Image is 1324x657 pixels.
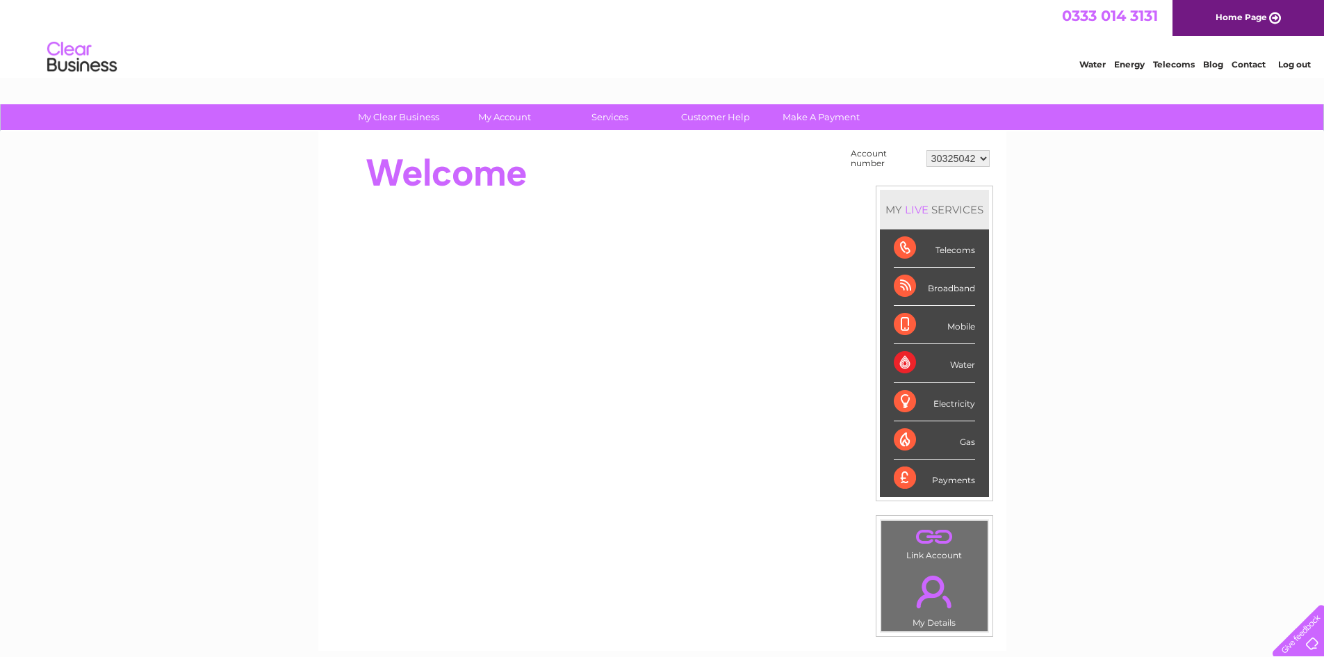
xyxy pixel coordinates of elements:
[894,460,975,497] div: Payments
[47,36,117,79] img: logo.png
[885,567,984,616] a: .
[658,104,773,130] a: Customer Help
[894,268,975,306] div: Broadband
[894,229,975,268] div: Telecoms
[1062,7,1158,24] a: 0333 014 3131
[1079,59,1106,70] a: Water
[881,520,988,564] td: Link Account
[1278,59,1311,70] a: Log out
[894,306,975,344] div: Mobile
[1114,59,1145,70] a: Energy
[1203,59,1223,70] a: Blog
[341,104,456,130] a: My Clear Business
[894,383,975,421] div: Electricity
[764,104,878,130] a: Make A Payment
[894,344,975,382] div: Water
[847,145,923,172] td: Account number
[902,203,931,216] div: LIVE
[885,524,984,549] a: .
[553,104,667,130] a: Services
[881,564,988,632] td: My Details
[1232,59,1266,70] a: Contact
[334,8,991,67] div: Clear Business is a trading name of Verastar Limited (registered in [GEOGRAPHIC_DATA] No. 3667643...
[447,104,562,130] a: My Account
[1153,59,1195,70] a: Telecoms
[880,190,989,229] div: MY SERVICES
[894,421,975,460] div: Gas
